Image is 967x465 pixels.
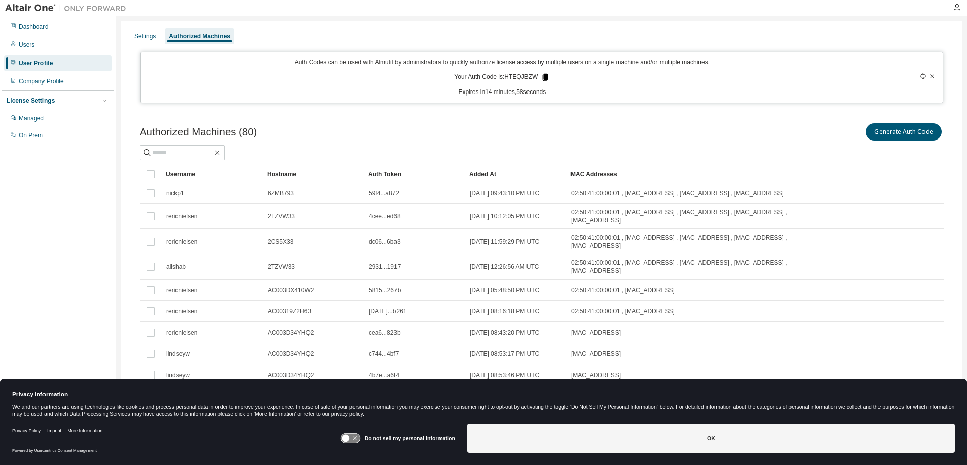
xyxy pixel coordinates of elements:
[571,307,675,315] span: 02:50:41:00:00:01 , [MAC_ADDRESS]
[571,208,832,224] span: 02:50:41:00:00:01 , [MAC_ADDRESS] , [MAC_ADDRESS] , [MAC_ADDRESS] , [MAC_ADDRESS]
[166,212,197,220] span: rericnielsen
[19,114,44,122] div: Managed
[147,58,858,67] p: Auth Codes can be used with Almutil by administrators to quickly authorize license access by mult...
[570,166,832,182] div: MAC Addresses
[268,238,293,246] span: 2CS5X33
[166,329,197,337] span: rericnielsen
[369,238,401,246] span: dc06...6ba3
[866,123,942,141] button: Generate Auth Code
[571,259,832,275] span: 02:50:41:00:00:01 , [MAC_ADDRESS] , [MAC_ADDRESS] , [MAC_ADDRESS] , [MAC_ADDRESS]
[19,41,34,49] div: Users
[470,238,539,246] span: [DATE] 11:59:29 PM UTC
[470,263,539,271] span: [DATE] 12:26:56 AM UTC
[7,97,55,105] div: License Settings
[147,88,858,97] p: Expires in 14 minutes, 58 seconds
[571,286,675,294] span: 02:50:41:00:00:01 , [MAC_ADDRESS]
[454,73,550,82] p: Your Auth Code is: HTEQJBZW
[268,350,314,358] span: AC003D34YHQ2
[267,166,360,182] div: Hostname
[5,3,131,13] img: Altair One
[166,286,197,294] span: rericnielsen
[268,212,295,220] span: 2TZVW33
[134,32,156,40] div: Settings
[469,166,562,182] div: Added At
[571,350,621,358] span: [MAC_ADDRESS]
[369,286,401,294] span: 5815...267b
[470,286,539,294] span: [DATE] 05:48:50 PM UTC
[268,371,314,379] span: AC003D34YHQ2
[19,131,43,139] div: On Prem
[19,23,49,31] div: Dashboard
[369,371,399,379] span: 4b7e...a6f4
[571,329,621,337] span: [MAC_ADDRESS]
[470,212,539,220] span: [DATE] 10:12:05 PM UTC
[470,350,539,358] span: [DATE] 08:53:17 PM UTC
[368,166,461,182] div: Auth Token
[369,350,399,358] span: c744...4bf7
[369,329,401,337] span: cea6...823b
[571,189,784,197] span: 02:50:41:00:00:01 , [MAC_ADDRESS] , [MAC_ADDRESS] , [MAC_ADDRESS]
[268,307,311,315] span: AC00319Z2H63
[166,166,259,182] div: Username
[470,307,539,315] span: [DATE] 08:16:18 PM UTC
[470,371,539,379] span: [DATE] 08:53:46 PM UTC
[268,189,294,197] span: 6ZMB793
[470,189,539,197] span: [DATE] 09:43:10 PM UTC
[369,212,401,220] span: 4cee...ed68
[571,371,621,379] span: [MAC_ADDRESS]
[369,263,401,271] span: 2931...1917
[166,307,197,315] span: rericnielsen
[19,59,53,67] div: User Profile
[19,77,64,85] div: Company Profile
[166,189,184,197] span: nickp1
[166,263,186,271] span: alishab
[166,350,190,358] span: lindseyw
[140,126,257,138] span: Authorized Machines (80)
[571,234,832,250] span: 02:50:41:00:00:01 , [MAC_ADDRESS] , [MAC_ADDRESS] , [MAC_ADDRESS] , [MAC_ADDRESS]
[369,189,399,197] span: 59f4...a872
[470,329,539,337] span: [DATE] 08:43:20 PM UTC
[268,329,314,337] span: AC003D34YHQ2
[369,307,406,315] span: [DATE]...b261
[268,286,314,294] span: AC003DX410W2
[166,371,190,379] span: lindseyw
[169,32,230,40] div: Authorized Machines
[166,238,197,246] span: rericnielsen
[268,263,295,271] span: 2TZVW33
